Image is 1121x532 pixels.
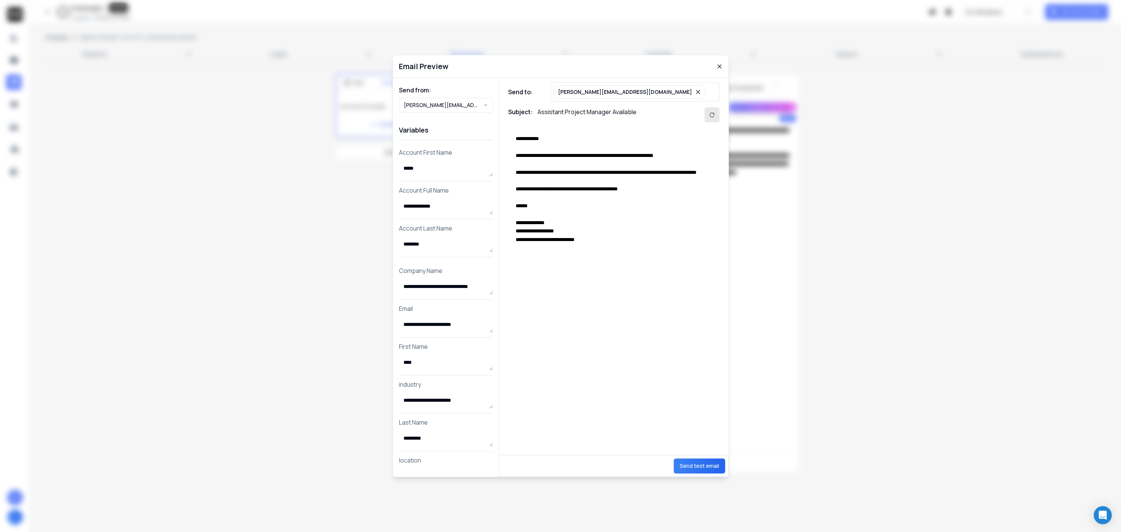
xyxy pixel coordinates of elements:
[399,456,493,465] p: location
[508,87,538,96] h1: Send to:
[399,266,493,275] p: Company Name
[399,304,493,313] p: Email
[537,107,636,122] p: Assistant Project Manager Available
[399,224,493,233] p: Account Last Name
[399,148,493,157] p: Account First Name
[508,107,533,122] h1: Subject:
[399,418,493,427] p: Last Name
[399,61,448,72] h1: Email Preview
[674,458,725,473] button: Send test email
[399,342,493,351] p: First Name
[404,101,483,109] p: [PERSON_NAME][EMAIL_ADDRESS][DOMAIN_NAME]
[399,380,493,389] p: industry
[399,120,493,140] h1: Variables
[1094,506,1112,524] div: Open Intercom Messenger
[399,86,493,95] h1: Send from:
[399,186,493,195] p: Account Full Name
[558,88,692,96] p: [PERSON_NAME][EMAIL_ADDRESS][DOMAIN_NAME]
